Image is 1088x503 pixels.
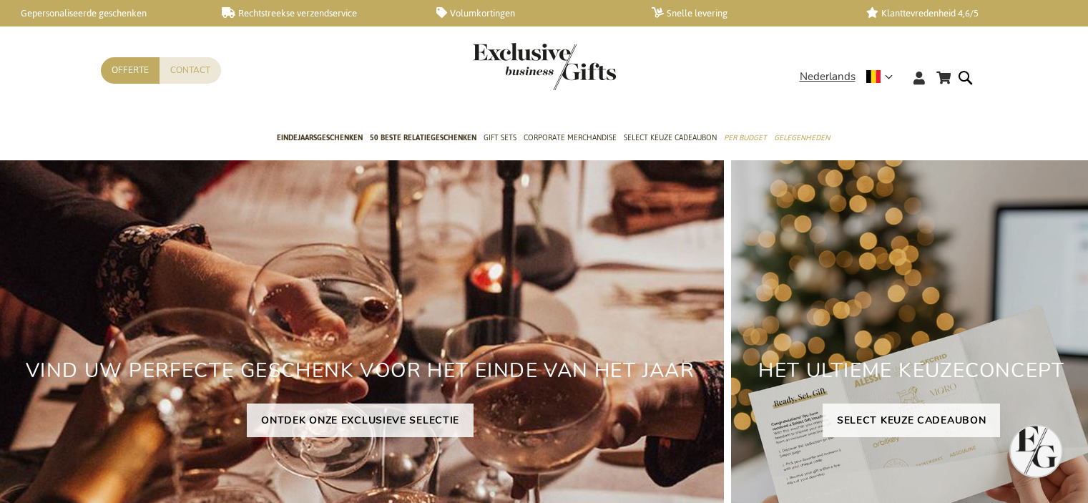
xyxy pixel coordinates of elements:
a: Offerte [101,57,160,84]
span: Gift Sets [484,130,516,145]
a: SELECT KEUZE CADEAUBON [823,404,1000,437]
a: Rechtstreekse verzendservice [222,7,413,19]
span: Per Budget [724,130,767,145]
span: Corporate Merchandise [524,130,617,145]
span: Gelegenheden [774,130,830,145]
a: Gepersonaliseerde geschenken [7,7,199,19]
a: ONTDEK ONZE EXCLUSIEVE SELECTIE [247,404,474,437]
a: Contact [160,57,221,84]
div: Nederlands [800,69,902,85]
a: Snelle levering [652,7,843,19]
span: Nederlands [800,69,856,85]
a: store logo [473,43,544,90]
a: Klanttevredenheid 4,6/5 [866,7,1058,19]
span: Select Keuze Cadeaubon [624,130,717,145]
a: Volumkortingen [436,7,628,19]
img: Exclusive Business gifts logo [473,43,616,90]
span: Eindejaarsgeschenken [277,130,363,145]
span: 50 beste relatiegeschenken [370,130,476,145]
